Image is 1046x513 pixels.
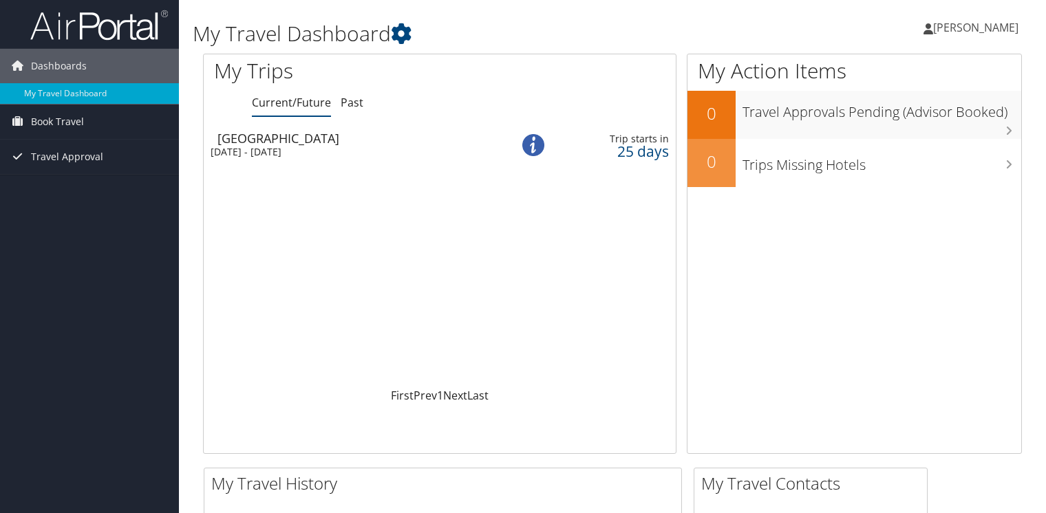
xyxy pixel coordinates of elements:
h3: Trips Missing Hotels [743,149,1021,175]
h1: My Travel Dashboard [193,19,752,48]
h2: 0 [687,150,736,173]
div: [DATE] - [DATE] [211,146,487,158]
div: [GEOGRAPHIC_DATA] [217,132,494,144]
span: Dashboards [31,49,87,83]
img: airportal-logo.png [30,9,168,41]
a: 0Travel Approvals Pending (Advisor Booked) [687,91,1021,139]
a: [PERSON_NAME] [924,7,1032,48]
h2: My Travel Contacts [701,472,927,495]
a: 0Trips Missing Hotels [687,139,1021,187]
img: alert-flat-solid-info.png [522,134,544,156]
h2: My Travel History [211,472,681,495]
span: [PERSON_NAME] [933,20,1018,35]
h1: My Action Items [687,56,1021,85]
h3: Travel Approvals Pending (Advisor Booked) [743,96,1021,122]
a: Next [443,388,467,403]
a: 1 [437,388,443,403]
div: Trip starts in [566,133,669,145]
h2: 0 [687,102,736,125]
a: Prev [414,388,437,403]
div: 25 days [566,145,669,157]
h1: My Trips [214,56,469,85]
a: Last [467,388,489,403]
a: Past [341,95,363,110]
span: Book Travel [31,105,84,139]
a: Current/Future [252,95,331,110]
a: First [391,388,414,403]
span: Travel Approval [31,140,103,174]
